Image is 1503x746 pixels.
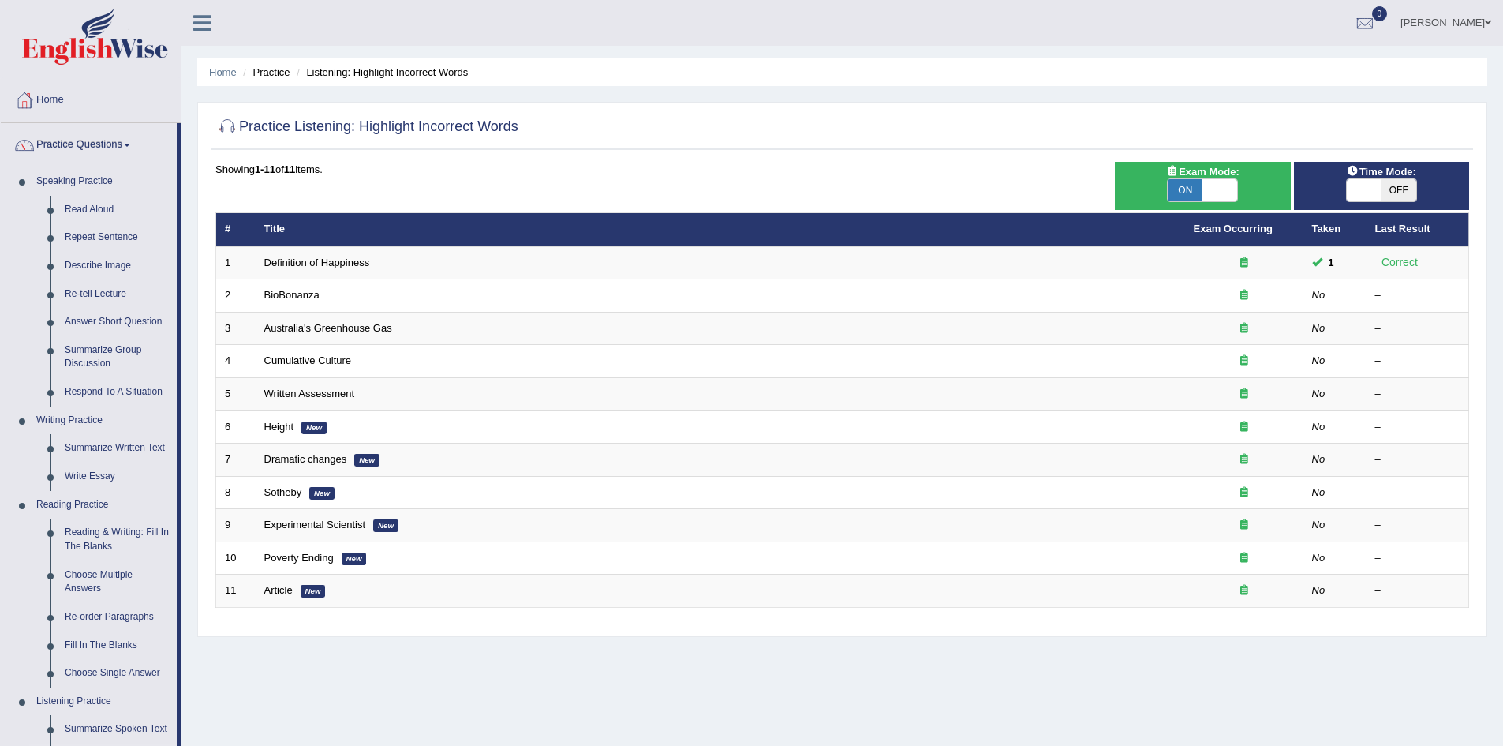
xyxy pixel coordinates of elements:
div: Exam occurring question [1194,551,1295,566]
em: New [301,422,327,434]
td: 8 [216,476,256,509]
div: Exam occurring question [1194,452,1295,467]
div: Showing of items. [215,162,1469,177]
div: Show exams occurring in exams [1115,162,1290,210]
td: 3 [216,312,256,345]
td: 7 [216,444,256,477]
div: – [1375,321,1460,336]
a: Re-tell Lecture [58,280,177,309]
em: New [354,454,379,467]
div: – [1375,354,1460,369]
em: No [1312,552,1325,564]
a: Choose Multiple Answers [58,561,177,603]
a: Dramatic changes [264,453,347,465]
td: 5 [216,378,256,411]
em: No [1312,453,1325,465]
li: Listening: Highlight Incorrect Words [293,65,468,80]
a: Listening Practice [29,688,177,716]
div: – [1375,485,1460,500]
a: Definition of Happiness [264,257,370,268]
span: 0 [1372,6,1388,21]
div: Correct [1375,253,1425,272]
div: – [1375,452,1460,467]
li: Practice [239,65,290,80]
em: No [1312,354,1325,366]
a: Height [264,421,294,433]
td: 4 [216,345,256,378]
a: BioBonanza [264,289,320,301]
a: Write Essay [58,463,177,491]
div: – [1375,387,1460,402]
td: 2 [216,279,256,313]
span: ON [1168,179,1202,201]
em: No [1312,388,1325,399]
em: New [373,519,398,532]
a: Experimental Scientist [264,519,366,530]
b: 11 [284,163,295,175]
a: Summarize Written Text [58,434,177,463]
div: Exam occurring question [1194,518,1295,533]
th: # [216,213,256,246]
div: – [1375,518,1460,533]
span: OFF [1381,179,1416,201]
a: Article [264,584,293,596]
div: Exam occurring question [1194,387,1295,402]
a: Read Aloud [58,196,177,224]
a: Written Assessment [264,388,355,399]
div: – [1375,551,1460,566]
h2: Practice Listening: Highlight Incorrect Words [215,115,518,139]
div: Exam occurring question [1194,288,1295,303]
a: Repeat Sentence [58,223,177,252]
a: Summarize Spoken Text [58,715,177,744]
a: Home [1,78,181,118]
a: Cumulative Culture [264,354,352,366]
a: Choose Single Answer [58,659,177,688]
div: – [1375,288,1460,303]
a: Sotheby [264,486,302,498]
td: 9 [216,509,256,542]
div: Exam occurring question [1194,583,1295,598]
th: Last Result [1367,213,1469,246]
a: Speaking Practice [29,167,177,196]
em: No [1312,584,1325,596]
a: Home [209,66,237,78]
td: 1 [216,246,256,279]
em: No [1312,421,1325,433]
div: Exam occurring question [1194,485,1295,500]
a: Describe Image [58,252,177,280]
div: Exam occurring question [1194,420,1295,435]
a: Exam Occurring [1194,223,1273,234]
em: New [309,487,335,500]
span: Exam Mode: [1160,163,1245,180]
em: New [301,585,326,598]
td: 10 [216,542,256,575]
a: Re-order Paragraphs [58,603,177,632]
th: Taken [1303,213,1367,246]
a: Reading Practice [29,491,177,519]
a: Respond To A Situation [58,378,177,407]
b: 1-11 [255,163,275,175]
a: Summarize Group Discussion [58,336,177,378]
td: 6 [216,410,256,444]
span: Time Mode: [1340,163,1423,180]
td: 11 [216,575,256,608]
div: Exam occurring question [1194,354,1295,369]
div: – [1375,420,1460,435]
div: – [1375,583,1460,598]
a: Poverty Ending [264,552,334,564]
em: No [1312,486,1325,498]
div: Exam occurring question [1194,256,1295,271]
div: Exam occurring question [1194,321,1295,336]
a: Practice Questions [1,123,177,163]
span: You can still take this question [1322,254,1340,271]
a: Answer Short Question [58,308,177,336]
a: Reading & Writing: Fill In The Blanks [58,519,177,560]
a: Fill In The Blanks [58,632,177,660]
a: Writing Practice [29,407,177,435]
a: Australia's Greenhouse Gas [264,322,392,334]
em: No [1312,322,1325,334]
th: Title [256,213,1185,246]
em: New [342,553,367,565]
em: No [1312,289,1325,301]
em: No [1312,519,1325,530]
